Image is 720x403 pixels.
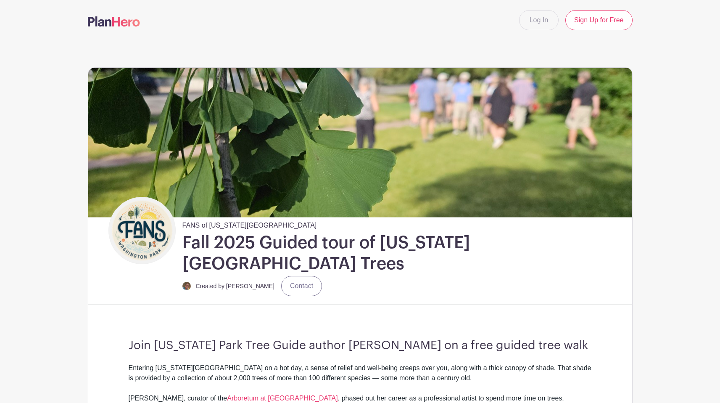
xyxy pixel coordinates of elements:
img: FANS%20logo%202024.png [111,199,174,262]
h1: Fall 2025 Guided tour of [US_STATE][GEOGRAPHIC_DATA] Trees [182,232,629,274]
a: Contact [281,276,322,296]
h3: Join [US_STATE] Park Tree Guide author [PERSON_NAME] on a free guided tree walk [129,339,592,353]
img: logo-507f7623f17ff9eddc593b1ce0a138ce2505c220e1c5a4e2b4648c50719b7d32.svg [88,16,140,27]
a: Sign Up for Free [565,10,632,30]
img: lee%20hopkins.JPG [182,282,191,290]
small: Created by [PERSON_NAME] [196,283,275,289]
a: Log In [519,10,559,30]
a: Arboretum at [GEOGRAPHIC_DATA] [227,395,338,402]
span: FANS of [US_STATE][GEOGRAPHIC_DATA] [182,217,317,231]
img: 20240607_174509.jpg [88,68,632,217]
